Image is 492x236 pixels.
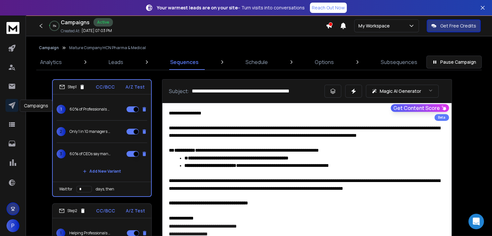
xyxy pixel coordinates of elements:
div: Step 1 [59,84,85,90]
button: Add New Variant [78,165,126,178]
p: Magic AI Generator [380,88,421,94]
button: Get Free Credits [427,19,481,32]
button: Magic AI Generator [366,85,439,98]
button: Get Content Score [391,104,449,112]
p: Sequences [170,58,199,66]
p: Analytics [40,58,62,66]
p: Helping Professionals Perform At Their Best [69,231,111,236]
a: Analytics [36,54,66,70]
span: 1 [57,105,66,114]
p: Get Free Credits [440,23,476,29]
a: Options [311,54,338,70]
p: CC/BCC [96,84,115,90]
p: [DATE] 07:03 PM [82,28,112,33]
a: Subsequences [377,54,421,70]
p: Mature Company HCN Pharma & Medical [69,45,146,50]
button: Pause Campaign [426,56,482,69]
p: days, then [96,187,114,192]
li: Step1CC/BCCA/Z Test160% of Professionals Never Receive Formal Training2Only 1 in 10 managers have... [52,79,152,197]
p: 60% of CEOs say managers decide growth - are yours Ready? [70,151,111,156]
p: 3 % [53,24,56,28]
span: 2 [57,127,66,136]
div: Campaigns [20,100,52,112]
div: Active [93,18,113,27]
span: 3 [57,149,66,158]
p: CC/BCC [96,208,115,214]
img: logo [6,22,19,34]
p: Options [315,58,334,66]
button: P [6,219,19,232]
p: Leads [109,58,123,66]
a: Schedule [242,54,272,70]
p: Wait for [59,187,72,192]
p: A/Z Test [126,208,145,214]
a: Leads [105,54,127,70]
p: My Workspace [358,23,392,29]
div: Open Intercom Messenger [468,214,484,229]
a: Sequences [166,54,202,70]
p: 60% of Professionals Never Receive Formal Training [70,107,111,112]
h1: Campaigns [61,18,90,26]
p: – Turn visits into conversations [157,5,305,11]
div: Step 2 [59,208,86,214]
p: Created At: [61,28,80,34]
p: Schedule [246,58,268,66]
button: Campaign [39,45,59,50]
p: Subsequences [381,58,417,66]
p: Subject: [169,87,189,95]
strong: Your warmest leads are on your site [157,5,238,11]
p: Only 1 in 10 managers have the skills to lead effectively [70,129,111,134]
a: Reach Out Now [310,3,347,13]
p: Reach Out Now [312,5,345,11]
p: A/Z Test [126,84,145,90]
div: Beta [434,114,449,121]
